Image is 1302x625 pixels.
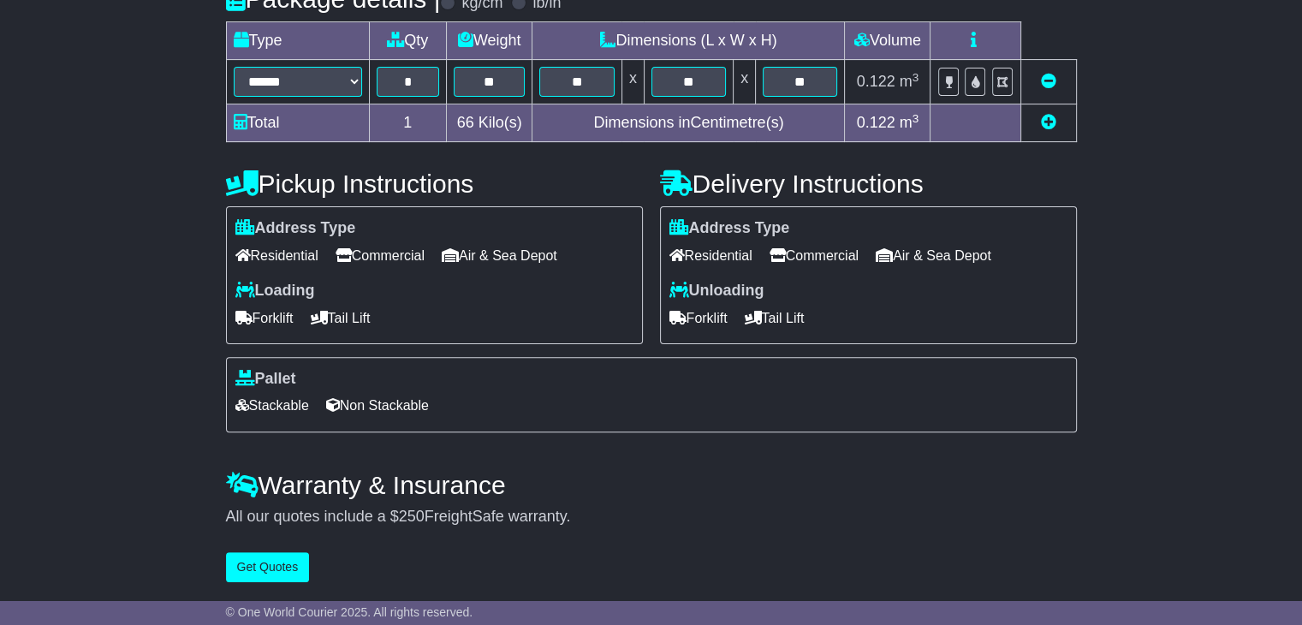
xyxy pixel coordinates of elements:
[900,73,919,90] span: m
[235,305,294,331] span: Forklift
[226,552,310,582] button: Get Quotes
[226,508,1077,527] div: All our quotes include a $ FreightSafe warranty.
[770,242,859,269] span: Commercial
[369,104,446,142] td: 1
[857,114,895,131] span: 0.122
[446,22,532,60] td: Weight
[1041,114,1056,131] a: Add new item
[369,22,446,60] td: Qty
[669,305,728,331] span: Forklift
[913,71,919,84] sup: 3
[669,282,764,301] label: Unloading
[235,392,309,419] span: Stackable
[235,370,296,389] label: Pallet
[226,104,369,142] td: Total
[745,305,805,331] span: Tail Lift
[226,170,643,198] h4: Pickup Instructions
[900,114,919,131] span: m
[669,242,752,269] span: Residential
[311,305,371,331] span: Tail Lift
[399,508,425,525] span: 250
[336,242,425,269] span: Commercial
[235,282,315,301] label: Loading
[845,22,930,60] td: Volume
[457,114,474,131] span: 66
[226,471,1077,499] h4: Warranty & Insurance
[621,60,644,104] td: x
[226,22,369,60] td: Type
[660,170,1077,198] h4: Delivery Instructions
[876,242,991,269] span: Air & Sea Depot
[1041,73,1056,90] a: Remove this item
[235,242,318,269] span: Residential
[235,219,356,238] label: Address Type
[532,22,845,60] td: Dimensions (L x W x H)
[326,392,429,419] span: Non Stackable
[734,60,756,104] td: x
[857,73,895,90] span: 0.122
[532,104,845,142] td: Dimensions in Centimetre(s)
[446,104,532,142] td: Kilo(s)
[913,112,919,125] sup: 3
[442,242,557,269] span: Air & Sea Depot
[669,219,790,238] label: Address Type
[226,605,473,619] span: © One World Courier 2025. All rights reserved.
